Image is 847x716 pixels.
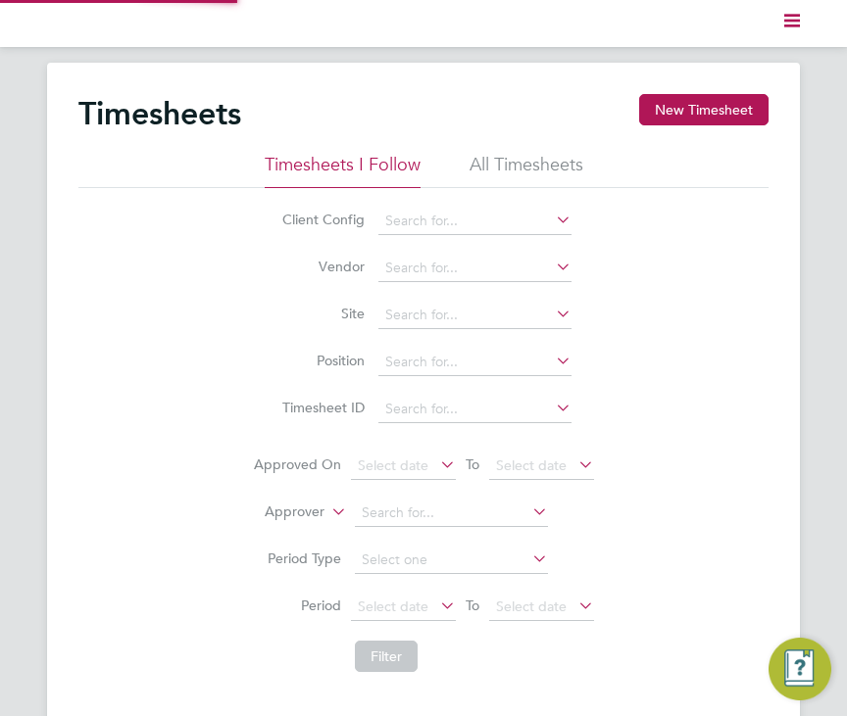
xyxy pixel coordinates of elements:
[355,641,418,672] button: Filter
[470,153,583,188] li: All Timesheets
[378,302,572,329] input: Search for...
[253,549,341,567] label: Period Type
[253,597,341,614] label: Period
[460,593,485,618] span: To
[276,258,365,275] label: Vendor
[276,352,365,369] label: Position
[253,455,341,473] label: Approved On
[358,456,428,474] span: Select date
[358,597,428,615] span: Select date
[355,500,548,527] input: Search for...
[78,94,241,133] h2: Timesheets
[236,502,324,522] label: Approver
[378,396,572,423] input: Search for...
[378,208,572,235] input: Search for...
[496,456,567,474] span: Select date
[639,94,769,125] button: New Timesheet
[378,349,572,376] input: Search for...
[460,452,485,477] span: To
[496,597,567,615] span: Select date
[378,255,572,282] input: Search for...
[265,153,421,188] li: Timesheets I Follow
[276,399,365,416] label: Timesheet ID
[276,305,365,322] label: Site
[276,211,365,228] label: Client Config
[769,638,831,700] button: Engage Resource Center
[355,547,548,574] input: Select one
